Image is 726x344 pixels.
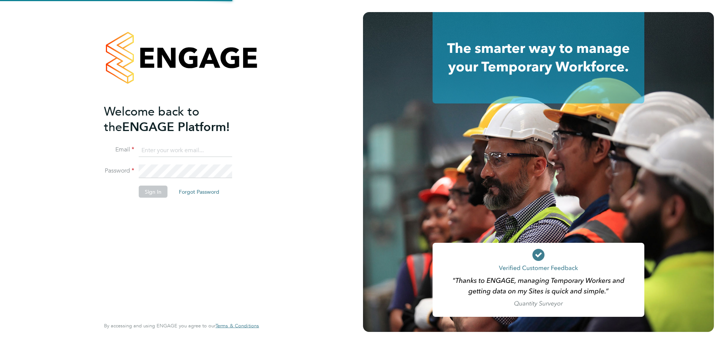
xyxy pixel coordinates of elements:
span: By accessing and using ENGAGE you agree to our [104,322,259,329]
button: Forgot Password [173,186,225,198]
label: Password [104,167,134,175]
a: Terms & Conditions [216,323,259,329]
input: Enter your work email... [139,143,232,157]
span: Welcome back to the [104,104,199,134]
label: Email [104,146,134,154]
button: Sign In [139,186,168,198]
h2: ENGAGE Platform! [104,103,251,134]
